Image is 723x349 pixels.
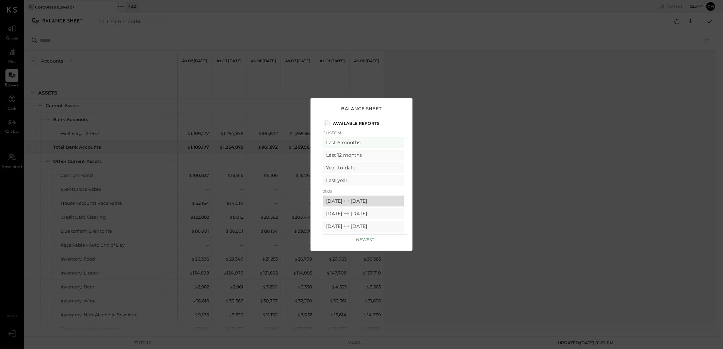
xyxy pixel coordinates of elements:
[356,237,374,242] p: Newest
[323,233,404,244] div: [DATE] [DATE]
[323,221,404,232] div: [DATE] [DATE]
[323,130,404,135] p: Custom
[323,150,404,161] div: Last 12 months
[323,189,404,194] p: 2025
[333,121,380,126] p: Available Reports
[341,106,382,111] h3: Balance Sheet
[323,162,404,173] div: Year-to-date
[323,196,404,206] div: [DATE] [DATE]
[323,208,404,219] div: [DATE] [DATE]
[323,137,404,148] div: Last 6 months
[323,175,404,186] div: Last year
